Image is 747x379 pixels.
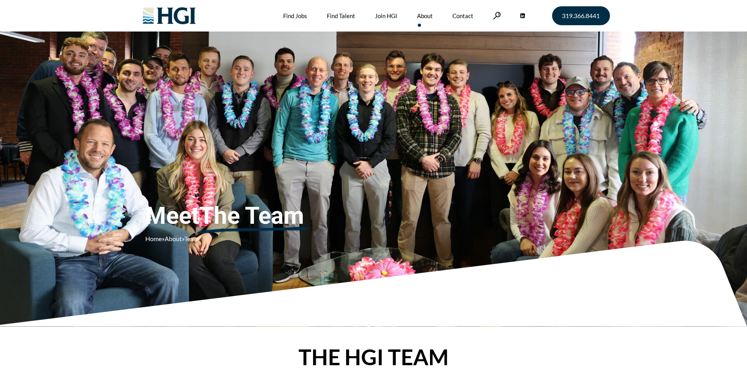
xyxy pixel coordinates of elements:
a: Search [493,12,501,19]
u: The Team [199,202,304,230]
a: Home [145,235,162,242]
span: » » [145,235,198,242]
a: About [165,235,182,242]
a: 319.366.8441 [552,6,610,25]
h2: THE HGI TEAM [149,346,598,368]
span: Team [184,235,198,242]
span: Meet [145,202,358,230]
span: 319.366.8441 [562,13,600,19]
